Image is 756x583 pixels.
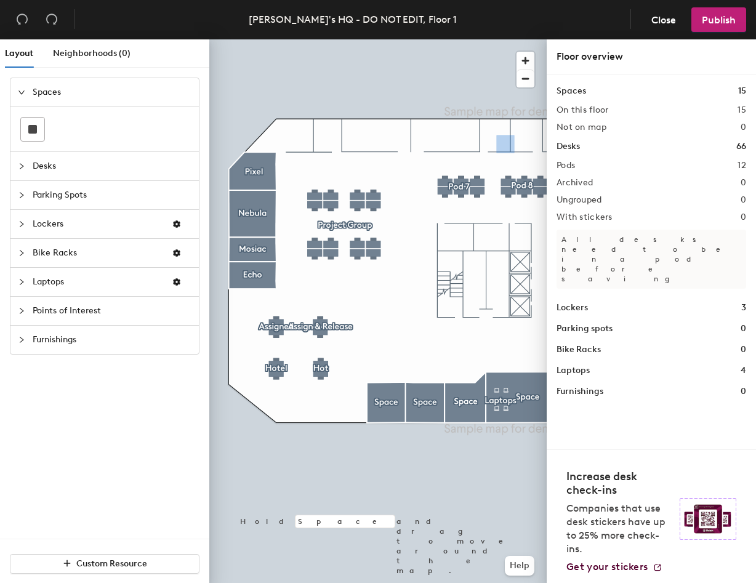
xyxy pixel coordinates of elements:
span: collapsed [18,307,25,315]
span: Spaces [33,78,191,107]
h4: Increase desk check-ins [566,470,672,497]
span: Furnishings [33,326,191,354]
h1: 15 [738,84,746,98]
span: Custom Resource [76,558,147,569]
h1: Laptops [557,364,590,377]
span: collapsed [18,336,25,344]
button: Custom Resource [10,554,199,574]
h2: 0 [741,195,746,205]
h1: Furnishings [557,385,603,398]
span: collapsed [18,163,25,170]
h1: Spaces [557,84,586,98]
button: Publish [691,7,746,32]
h2: Archived [557,178,593,188]
span: Publish [702,14,736,26]
h2: 0 [741,178,746,188]
span: Parking Spots [33,181,191,209]
h1: 3 [741,301,746,315]
p: Companies that use desk stickers have up to 25% more check-ins. [566,502,672,556]
span: Get your stickers [566,561,648,573]
span: Desks [33,152,191,180]
a: Get your stickers [566,561,662,573]
span: collapsed [18,220,25,228]
h1: Bike Racks [557,343,601,356]
h1: 0 [741,385,746,398]
button: Close [641,7,686,32]
button: Redo (⌘ + ⇧ + Z) [39,7,64,32]
h2: Pods [557,161,575,171]
h2: 12 [738,161,746,171]
h2: Ungrouped [557,195,602,205]
div: Floor overview [557,49,746,64]
span: Lockers [33,210,162,238]
h2: 15 [738,105,746,115]
h2: Not on map [557,123,606,132]
span: Neighborhoods (0) [53,48,131,58]
img: Sticker logo [680,498,736,540]
h1: 0 [741,343,746,356]
h2: On this floor [557,105,609,115]
h1: Lockers [557,301,588,315]
h2: With stickers [557,212,613,222]
p: All desks need to be in a pod before saving [557,230,746,289]
span: expanded [18,89,25,96]
span: Points of Interest [33,297,191,325]
div: [PERSON_NAME]'s HQ - DO NOT EDIT, Floor 1 [249,12,457,27]
span: Bike Racks [33,239,162,267]
h2: 0 [741,123,746,132]
span: Laptops [33,268,162,296]
button: Undo (⌘ + Z) [10,7,34,32]
h1: 0 [741,322,746,336]
span: undo [16,13,28,25]
button: Help [505,556,534,576]
span: collapsed [18,278,25,286]
span: collapsed [18,249,25,257]
h1: 66 [736,140,746,153]
h2: 0 [741,212,746,222]
h1: Parking spots [557,322,613,336]
span: collapsed [18,191,25,199]
span: Close [651,14,676,26]
h1: Desks [557,140,580,153]
h1: 4 [741,364,746,377]
span: Layout [5,48,33,58]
